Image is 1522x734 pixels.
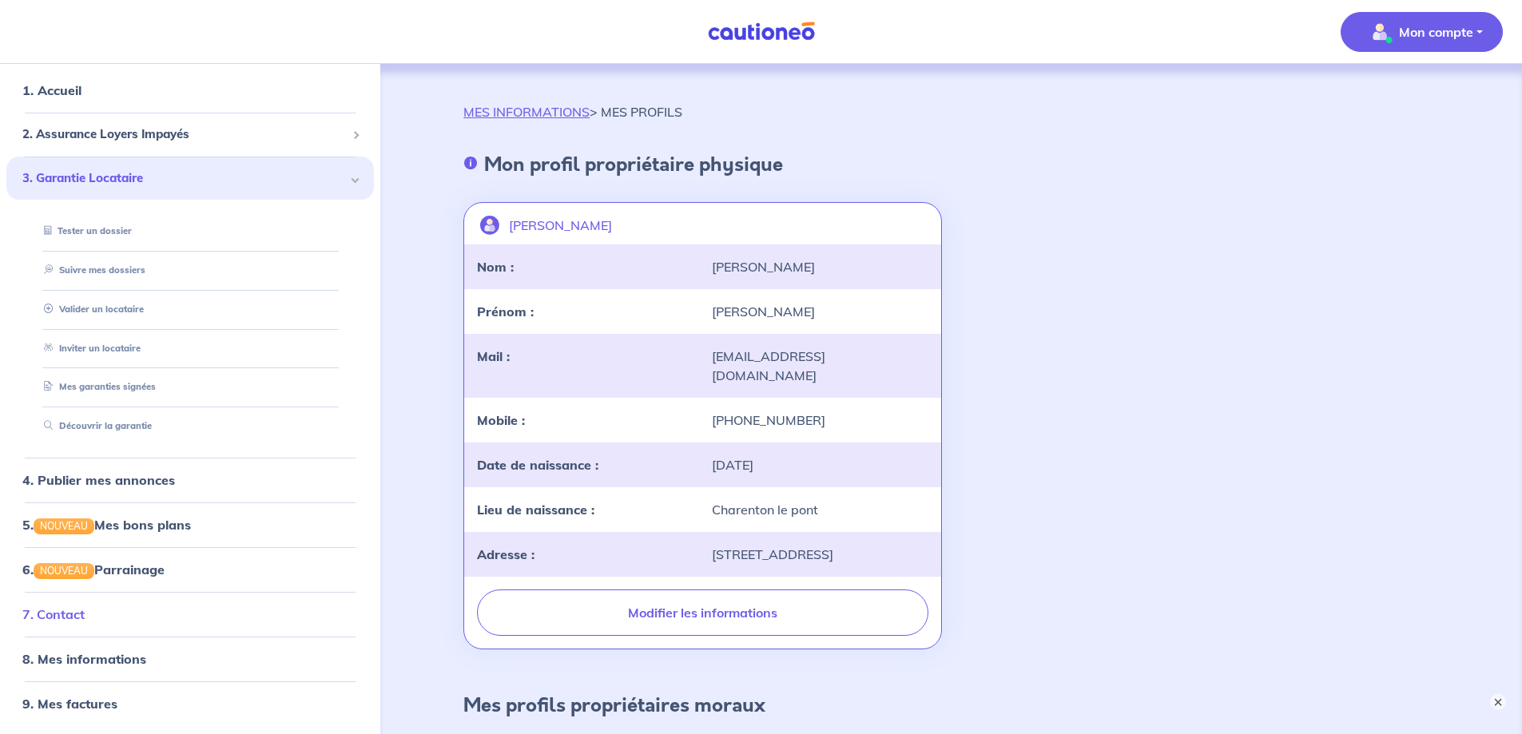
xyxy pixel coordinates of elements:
a: 5.NOUVEAUMes bons plans [22,517,191,533]
p: > MES PROFILS [463,102,682,121]
button: × [1490,694,1506,710]
div: 2. Assurance Loyers Impayés [6,119,374,150]
a: Valider un locataire [38,304,144,315]
div: Charenton le pont [702,500,937,519]
a: Découvrir la garantie [38,420,152,431]
a: 6.NOUVEAUParrainage [22,561,165,577]
h4: Mon profil propriétaire physique [484,153,783,177]
p: Mon compte [1399,22,1473,42]
img: Cautioneo [701,22,821,42]
button: illu_account_valid_menu.svgMon compte [1341,12,1503,52]
img: illu_account_valid_menu.svg [1367,19,1393,45]
div: 1. Accueil [6,74,374,106]
div: [STREET_ADDRESS] [702,545,937,564]
div: 6.NOUVEAUParrainage [6,553,374,585]
div: 8. Mes informations [6,643,374,675]
div: [PERSON_NAME] [702,302,937,321]
a: Mes garanties signées [38,381,156,392]
div: [PHONE_NUMBER] [702,411,937,430]
div: [EMAIL_ADDRESS][DOMAIN_NAME] [702,347,937,385]
strong: Mobile : [477,412,525,428]
div: Découvrir la garantie [26,413,355,439]
strong: Adresse : [477,546,534,562]
button: Modifier les informations [477,589,928,636]
div: 4. Publier mes annonces [6,464,374,496]
div: Mes garanties signées [26,374,355,400]
p: [PERSON_NAME] [509,216,612,235]
a: 4. Publier mes annonces [22,472,175,488]
div: 3. Garantie Locataire [6,157,374,200]
div: [DATE] [702,455,937,474]
a: 8. Mes informations [22,651,146,667]
a: Inviter un locataire [38,342,141,353]
div: 7. Contact [6,598,374,630]
div: [PERSON_NAME] [702,257,937,276]
a: 1. Accueil [22,82,81,98]
span: 2. Assurance Loyers Impayés [22,125,346,144]
div: Suivre mes dossiers [26,257,355,284]
strong: Prénom : [477,304,534,319]
div: 5.NOUVEAUMes bons plans [6,509,374,541]
div: Valider un locataire [26,296,355,323]
a: Tester un dossier [38,225,132,236]
strong: Nom : [477,259,514,275]
strong: Mail : [477,348,510,364]
div: Inviter un locataire [26,335,355,361]
strong: Date de naissance : [477,457,598,473]
a: Suivre mes dossiers [38,264,145,276]
a: 7. Contact [22,606,85,622]
strong: Lieu de naissance : [477,502,594,518]
img: illu_account.svg [480,216,499,235]
span: 3. Garantie Locataire [22,169,346,188]
div: Tester un dossier [26,218,355,244]
a: MES INFORMATIONS [463,104,590,120]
